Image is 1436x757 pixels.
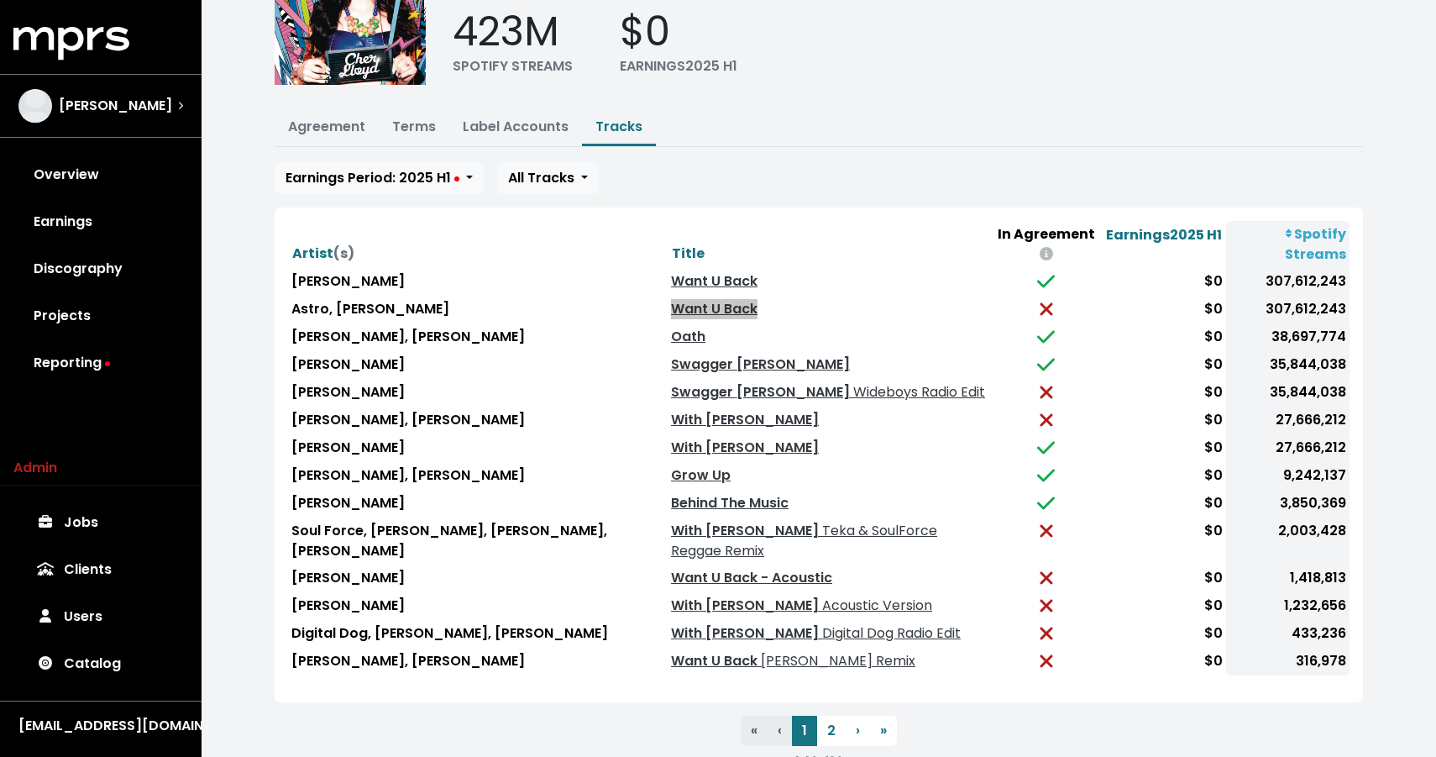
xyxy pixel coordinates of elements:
[288,117,365,136] a: Agreement
[819,623,961,643] span: Digital Dog Radio Edit
[288,379,668,407] td: [PERSON_NAME]
[880,721,887,740] span: »
[1102,407,1226,434] td: $0
[275,162,484,194] button: Earnings Period: 2025 H1
[1226,296,1350,323] td: 307,612,243
[292,244,354,263] span: Artist
[13,593,188,640] a: Users
[1226,462,1350,490] td: 9,242,137
[13,640,188,687] a: Catalog
[856,721,860,740] span: ›
[1102,462,1226,490] td: $0
[288,490,668,518] td: [PERSON_NAME]
[1226,592,1350,620] td: 1,232,656
[671,327,705,346] a: Oath
[508,168,574,187] span: All Tracks
[333,244,354,263] span: (s)
[288,296,668,323] td: Astro, [PERSON_NAME]
[13,715,188,737] button: [EMAIL_ADDRESS][DOMAIN_NAME]
[13,292,188,339] a: Projects
[620,56,737,76] div: EARNINGS 2025 H1
[1102,518,1226,565] td: $0
[671,651,915,670] a: Want U Back [PERSON_NAME] Remix
[671,568,832,587] a: Want U Back - Acoustic
[1102,434,1226,462] td: $0
[1226,565,1350,592] td: 1,418,813
[671,438,819,457] a: With [PERSON_NAME]
[392,117,436,136] a: Terms
[1106,225,1222,244] span: Earnings 2025 H1
[288,565,668,592] td: [PERSON_NAME]
[1102,379,1226,407] td: $0
[1105,224,1223,246] button: Earnings2025 H1
[288,407,668,434] td: [PERSON_NAME], [PERSON_NAME]
[13,245,188,292] a: Discography
[850,382,985,402] span: Wideboys Radio Edit
[1102,296,1226,323] td: $0
[620,8,737,56] div: $0
[671,410,819,429] a: With [PERSON_NAME]
[13,499,188,546] a: Jobs
[1226,221,1350,268] th: Spotify Streams
[18,89,52,123] img: The selected account / producer
[1226,407,1350,434] td: 27,666,212
[18,716,183,736] div: [EMAIL_ADDRESS][DOMAIN_NAME]
[13,198,188,245] a: Earnings
[671,521,937,560] a: With [PERSON_NAME] Teka & SoulForce Reggae Remix
[288,620,668,648] td: Digital Dog, [PERSON_NAME], [PERSON_NAME]
[1102,268,1226,296] td: $0
[671,299,757,318] a: Want U Back
[817,716,846,746] button: 2
[1226,323,1350,351] td: 38,697,774
[671,355,850,374] a: Swagger [PERSON_NAME]
[671,521,937,560] span: Teka & SoulForce Reggae Remix
[1102,351,1226,379] td: $0
[1102,490,1226,518] td: $0
[13,33,129,52] a: mprs logo
[1226,379,1350,407] td: 35,844,038
[1102,565,1226,592] td: $0
[1226,490,1350,518] td: 3,850,369
[463,117,569,136] a: Label Accounts
[288,323,668,351] td: [PERSON_NAME], [PERSON_NAME]
[1226,518,1350,565] td: 2,003,428
[1102,648,1226,676] td: $0
[595,117,642,136] a: Tracks
[990,221,1102,268] th: In Agreement
[671,596,932,615] a: With [PERSON_NAME] Acoustic Version
[671,243,705,265] button: Title
[792,716,817,746] button: 1
[288,518,668,565] td: Soul Force, [PERSON_NAME], [PERSON_NAME], [PERSON_NAME]
[497,162,599,194] button: All Tracks
[819,596,932,615] span: Acoustic Version
[1226,620,1350,648] td: 433,236
[1226,434,1350,462] td: 27,666,212
[13,151,188,198] a: Overview
[288,268,668,296] td: [PERSON_NAME]
[1102,620,1226,648] td: $0
[13,339,188,386] a: Reporting
[671,493,789,513] a: Behind The Music
[288,592,668,620] td: [PERSON_NAME]
[1226,351,1350,379] td: 35,844,038
[671,465,731,485] a: Grow Up
[288,462,668,490] td: [PERSON_NAME], [PERSON_NAME]
[453,8,573,56] div: 423M
[671,271,757,291] a: Want U Back
[757,651,915,670] span: [PERSON_NAME] Remix
[288,351,668,379] td: [PERSON_NAME]
[1226,648,1350,676] td: 316,978
[288,648,668,676] td: [PERSON_NAME], [PERSON_NAME]
[671,623,961,643] a: With [PERSON_NAME] Digital Dog Radio Edit
[291,243,355,265] button: Artist(s)
[672,244,705,263] span: Title
[286,168,459,187] span: Earnings Period: 2025 H1
[671,382,985,402] a: Swagger [PERSON_NAME] Wideboys Radio Edit
[13,546,188,593] a: Clients
[1102,592,1226,620] td: $0
[288,434,668,462] td: [PERSON_NAME]
[453,56,573,76] div: SPOTIFY STREAMS
[59,96,172,116] span: [PERSON_NAME]
[1226,268,1350,296] td: 307,612,243
[1102,323,1226,351] td: $0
